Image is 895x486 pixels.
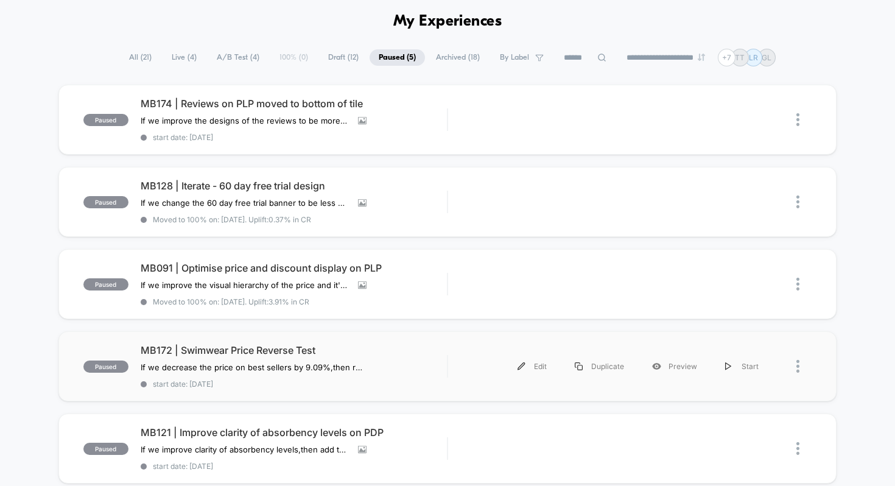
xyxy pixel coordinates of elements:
[120,49,161,66] span: All ( 21 )
[141,426,447,438] span: MB121 | Improve clarity of absorbency levels on PDP
[141,198,349,208] span: If we change the 60 day free trial banner to be less distracting from the primary CTA,then conver...
[83,114,128,126] span: paused
[208,49,268,66] span: A/B Test ( 4 )
[575,362,583,370] img: menu
[796,113,799,126] img: close
[141,180,447,192] span: MB128 | Iterate - 60 day free trial design
[141,379,447,389] span: start date: [DATE]
[796,360,799,373] img: close
[153,297,309,306] span: Moved to 100% on: [DATE] . Uplift: 3.91% in CR
[725,362,731,370] img: menu
[698,54,705,61] img: end
[163,49,206,66] span: Live ( 4 )
[319,49,368,66] span: Draft ( 12 )
[141,97,447,110] span: MB174 | Reviews on PLP moved to bottom of tile
[141,116,349,125] span: If we improve the designs of the reviews to be more visible and credible,then conversions will in...
[141,462,447,471] span: start date: [DATE]
[561,353,638,380] div: Duplicate
[141,362,367,372] span: If we decrease the price on best sellers by 9.09%,then revenue will increase,because customers ar...
[718,49,735,66] div: + 7
[83,361,128,373] span: paused
[370,49,425,66] span: Paused ( 5 )
[153,215,311,224] span: Moved to 100% on: [DATE] . Uplift: 0.37% in CR
[735,53,745,62] p: TT
[83,278,128,291] span: paused
[638,353,711,380] div: Preview
[393,13,502,30] h1: My Experiences
[141,445,349,454] span: If we improve clarity of absorbency levels,then add to carts & CR will increase,because users are...
[504,353,561,380] div: Edit
[518,362,525,370] img: menu
[796,278,799,291] img: close
[83,443,128,455] span: paused
[796,195,799,208] img: close
[796,442,799,455] img: close
[141,280,349,290] span: If we improve the visual hierarchy of the price and it's related promotion then PDV and CR will i...
[427,49,489,66] span: Archived ( 18 )
[141,133,447,142] span: start date: [DATE]
[749,53,758,62] p: LR
[141,262,447,274] span: MB091 | Optimise price and discount display on PLP
[83,196,128,208] span: paused
[141,344,447,356] span: MB172 | Swimwear Price Reverse Test
[500,53,529,62] span: By Label
[711,353,773,380] div: Start
[762,53,771,62] p: GL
